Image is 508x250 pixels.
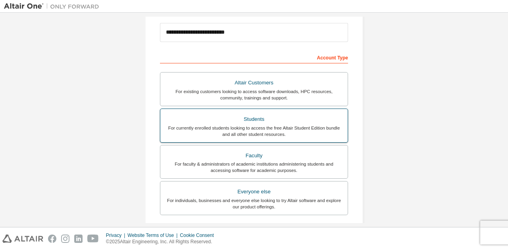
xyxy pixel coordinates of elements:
[2,235,43,243] img: altair_logo.svg
[48,235,56,243] img: facebook.svg
[165,88,343,101] div: For existing customers looking to access software downloads, HPC resources, community, trainings ...
[165,186,343,197] div: Everyone else
[4,2,103,10] img: Altair One
[165,114,343,125] div: Students
[106,239,219,245] p: © 2025 Altair Engineering, Inc. All Rights Reserved.
[165,197,343,210] div: For individuals, businesses and everyone else looking to try Altair software and explore our prod...
[61,235,69,243] img: instagram.svg
[87,235,99,243] img: youtube.svg
[165,161,343,174] div: For faculty & administrators of academic institutions administering students and accessing softwa...
[165,125,343,137] div: For currently enrolled students looking to access the free Altair Student Edition bundle and all ...
[165,150,343,161] div: Faculty
[74,235,83,243] img: linkedin.svg
[106,232,127,239] div: Privacy
[160,51,348,63] div: Account Type
[127,232,180,239] div: Website Terms of Use
[180,232,218,239] div: Cookie Consent
[165,77,343,88] div: Altair Customers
